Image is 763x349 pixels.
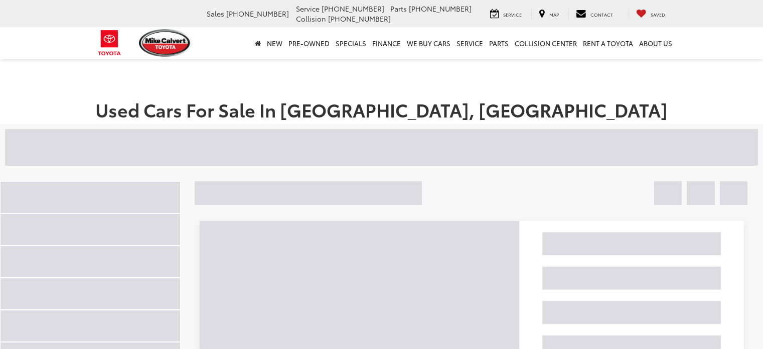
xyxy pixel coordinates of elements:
[226,9,289,19] span: [PHONE_NUMBER]
[296,4,320,14] span: Service
[264,27,285,59] a: New
[252,27,264,59] a: Home
[651,11,665,18] span: Saved
[531,9,566,20] a: Map
[333,27,369,59] a: Specials
[568,9,621,20] a: Contact
[139,29,192,57] img: Mike Calvert Toyota
[636,27,675,59] a: About Us
[503,11,522,18] span: Service
[409,4,472,14] span: [PHONE_NUMBER]
[91,27,128,59] img: Toyota
[369,27,404,59] a: Finance
[512,27,580,59] a: Collision Center
[453,27,486,59] a: Service
[404,27,453,59] a: WE BUY CARS
[580,27,636,59] a: Rent a Toyota
[207,9,224,19] span: Sales
[549,11,559,18] span: Map
[285,27,333,59] a: Pre-Owned
[629,9,673,20] a: My Saved Vehicles
[328,14,391,24] span: [PHONE_NUMBER]
[296,14,326,24] span: Collision
[322,4,384,14] span: [PHONE_NUMBER]
[390,4,407,14] span: Parts
[486,27,512,59] a: Parts
[483,9,529,20] a: Service
[590,11,613,18] span: Contact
